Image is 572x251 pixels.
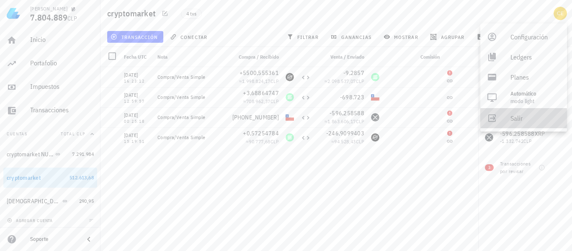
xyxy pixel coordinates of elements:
span: 1.863.606,17 [327,118,356,124]
div: Compra/Venta Simple [157,94,225,101]
div: 15:19:51 [124,140,151,144]
div: Configuración [510,28,560,45]
span: agrupar [432,34,464,40]
button: CuentasTotal CLP [3,124,97,144]
span: CLP [356,118,364,124]
span: ≈ [239,78,279,84]
div: Compra / Recibido [229,47,282,67]
span: 290,95 [79,198,94,204]
div: Transacciones [30,106,94,114]
div: 00:25:18 [124,119,151,124]
div: Portafolio [30,59,94,67]
div: SOL-icon [286,133,294,142]
span: Compra / Recibido [239,54,279,60]
a: Inicio [3,30,97,50]
span: CLP [67,15,77,22]
button: ganancias [327,31,377,43]
span: ≈ [325,78,364,84]
div: Inicio [30,36,94,44]
div: 16:23:12 [124,79,151,83]
span: +5500,555361 [240,69,279,77]
div: CLP-icon [286,113,294,122]
span: ≈ [243,98,279,104]
div: Salir [510,110,560,127]
div: Impuestos [30,83,94,91]
span: CLP [356,78,364,84]
div: [DATE] [124,131,151,140]
div: cryptomarket [7,174,41,181]
div: XLM-icon [286,73,294,81]
div: Comisión [383,47,443,67]
button: agregar cuenta [5,216,57,225]
button: filtrar [283,31,324,43]
div: XRP-icon [371,113,379,122]
div: CLP-icon [371,93,379,101]
span: +3,68864747 [243,89,279,97]
a: cryptomarket 512.613,68 [3,168,97,188]
div: [PERSON_NAME] [30,5,67,12]
span: 3 [488,164,490,171]
span: 708.962,37 [246,98,271,104]
button: Totales [478,47,572,67]
div: Compra/Venta Simple [157,134,225,141]
span: -698.723 [340,93,364,101]
span: ganancias [332,34,371,40]
span: Fecha UTC [124,54,147,60]
a: [DEMOGRAPHIC_DATA] 1 290,95 [3,191,97,211]
span: 7.804.889 [30,12,67,23]
div: Ledgers [510,49,560,65]
span: 2.098.537,07 [327,78,356,84]
div: SOL-icon [371,73,379,81]
span: -246,9099403 [326,129,364,137]
div: Planes [510,69,560,85]
span: filtrar [289,34,319,40]
span: 512.613,68 [70,174,94,181]
div: Nota [154,47,229,67]
div: SOL-icon [286,93,294,101]
span: [PHONE_NUMBER] [232,114,279,121]
span: +0,57254784 [243,129,279,137]
span: Nota [157,54,167,60]
span: agregar cuenta [9,218,53,223]
button: transacción [107,31,163,43]
div: [DEMOGRAPHIC_DATA] 1 [7,198,61,205]
span: 90.777,68 [249,138,271,145]
span: 4 txs [186,9,196,18]
div: [DATE] [124,91,151,99]
span: mostrar [385,34,418,40]
div: Compra/Venta Simple [157,74,225,80]
a: Portafolio [3,54,97,74]
div: Soporte [30,236,77,243]
div: 12:59:57 [124,99,151,104]
span: -9,2857 [343,69,364,77]
div: [DATE] [124,71,151,79]
div: [DATE] [124,111,151,119]
a: Impuestos [3,77,97,97]
button: agrupar [427,31,469,43]
button: conectar [167,31,213,43]
div: Fecha UTC [121,47,154,67]
div: Venta / Enviado [314,47,368,67]
span: modo Light [510,98,534,105]
div: cryptomarket NUEVA [7,151,54,158]
span: 94.528,43 [334,138,356,145]
span: Venta / Enviado [330,54,364,60]
span: ≈ [325,118,364,124]
div: Automático [510,91,560,97]
span: CLP [271,138,279,145]
span: 1.998.824,17 [242,78,271,84]
span: ≈ [246,138,279,145]
div: Compra/Venta Simple [157,114,225,121]
span: transacción [112,34,158,40]
span: conectar [172,34,207,40]
span: CLP [271,78,279,84]
div: avatar [554,7,567,20]
button: importar [473,31,519,43]
span: Comisión [420,54,440,60]
button: mostrar [380,31,423,43]
div: XLM-icon [371,133,379,142]
a: cryptomarket NUEVA 7.291.984 [3,144,97,164]
span: Total CLP [61,131,85,137]
img: LedgiFi [7,7,20,20]
a: Transacciones [3,101,97,121]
